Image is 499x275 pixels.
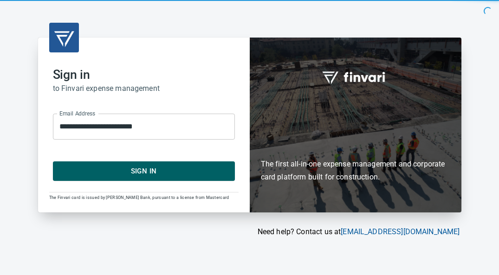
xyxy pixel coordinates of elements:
button: Sign In [53,161,235,181]
h6: The first all-in-one expense management and corporate card platform built for construction. [261,105,450,184]
div: Finvari [250,38,461,212]
img: fullword_logo_white.png [321,66,390,88]
p: Need help? Contact us at [38,226,460,237]
span: The Finvari card is issued by [PERSON_NAME] Bank, pursuant to a license from Mastercard [49,195,229,200]
h2: Sign in [53,67,235,82]
h6: to Finvari expense management [53,82,235,95]
img: transparent_logo.png [53,26,75,49]
a: [EMAIL_ADDRESS][DOMAIN_NAME] [341,227,460,236]
span: Sign In [63,165,225,177]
